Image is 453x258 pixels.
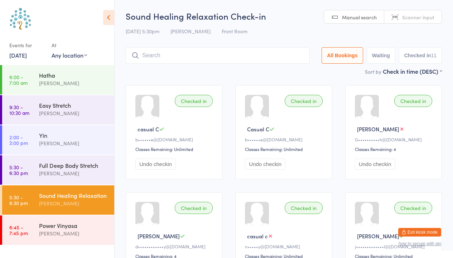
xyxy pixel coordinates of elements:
div: j•••••••••••••l@[DOMAIN_NAME] [355,243,434,249]
img: Australian School of Meditation & Yoga [7,5,34,32]
span: Manual search [342,14,377,21]
time: 9:30 - 10:30 am [9,104,29,116]
span: casual C [138,125,159,133]
time: 6:45 - 7:45 pm [9,224,28,236]
a: [DATE] [9,51,27,59]
button: Checked in11 [399,47,442,64]
div: Checked in [175,202,213,214]
span: Casual C [247,125,269,133]
div: Checked in [175,95,213,107]
time: 2:00 - 3:00 pm [9,134,28,146]
button: how to secure with pin [399,241,441,246]
button: Undo checkin [355,159,395,170]
h2: Sound Healing Relaxation Check-in [126,10,442,22]
time: 5:30 - 6:30 pm [9,164,28,176]
div: Hatha [39,71,108,79]
div: Check in time (DESC) [383,67,442,75]
div: Any location [52,51,87,59]
div: Classes Remaining: Unlimited [245,146,324,152]
div: Events for [9,39,44,51]
div: b••••••e@[DOMAIN_NAME] [245,136,324,142]
time: 5:30 - 6:30 pm [9,194,28,206]
button: Exit kiosk mode [398,228,441,237]
div: G••••••••••h@[DOMAIN_NAME] [355,136,434,142]
time: 6:00 - 7:00 am [9,74,28,86]
a: 2:00 -3:00 pmYin[PERSON_NAME] [2,125,114,155]
div: Sound Healing Relaxation [39,191,108,199]
label: Sort by [365,68,381,75]
button: Undo checkin [245,159,285,170]
input: Search [126,47,310,64]
div: Power Vinyasa [39,222,108,229]
a: 6:45 -7:45 pmPower Vinyasa[PERSON_NAME] [2,215,114,245]
span: [PERSON_NAME] [138,232,180,240]
div: Checked in [394,202,432,214]
div: n•••••y@[DOMAIN_NAME] [245,243,324,249]
div: Checked in [285,202,323,214]
div: Classes Remaining: Unlimited [135,146,215,152]
span: [PERSON_NAME] [357,125,399,133]
div: [PERSON_NAME] [39,79,108,87]
span: Scanner input [402,14,434,21]
div: [PERSON_NAME] [39,169,108,177]
span: [PERSON_NAME] [357,232,399,240]
div: Easy Stretch [39,101,108,109]
div: [PERSON_NAME] [39,139,108,147]
div: Classes Remaining: 4 [355,146,434,152]
a: 5:30 -6:30 pmSound Healing Relaxation[PERSON_NAME] [2,185,114,215]
div: Full Deep Body Stretch [39,161,108,169]
div: b••••••e@[DOMAIN_NAME] [135,136,215,142]
span: casual c [247,232,268,240]
div: [PERSON_NAME] [39,229,108,238]
button: All Bookings [322,47,363,64]
div: Yin [39,131,108,139]
div: 11 [431,53,437,58]
button: Undo checkin [135,159,176,170]
a: 5:30 -6:30 pmFull Deep Body Stretch[PERSON_NAME] [2,155,114,185]
span: [PERSON_NAME] [170,28,211,35]
span: [DATE] 5:30pm [126,28,159,35]
div: Checked in [285,95,323,107]
div: Checked in [394,95,432,107]
div: [PERSON_NAME] [39,199,108,208]
a: 9:30 -10:30 amEasy Stretch[PERSON_NAME] [2,95,114,125]
div: [PERSON_NAME] [39,109,108,117]
button: Waiting [367,47,395,64]
a: 6:00 -7:00 amHatha[PERSON_NAME] [2,65,114,94]
div: d••••••••••••y@[DOMAIN_NAME] [135,243,215,249]
div: At [52,39,87,51]
span: Front Room [222,28,247,35]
